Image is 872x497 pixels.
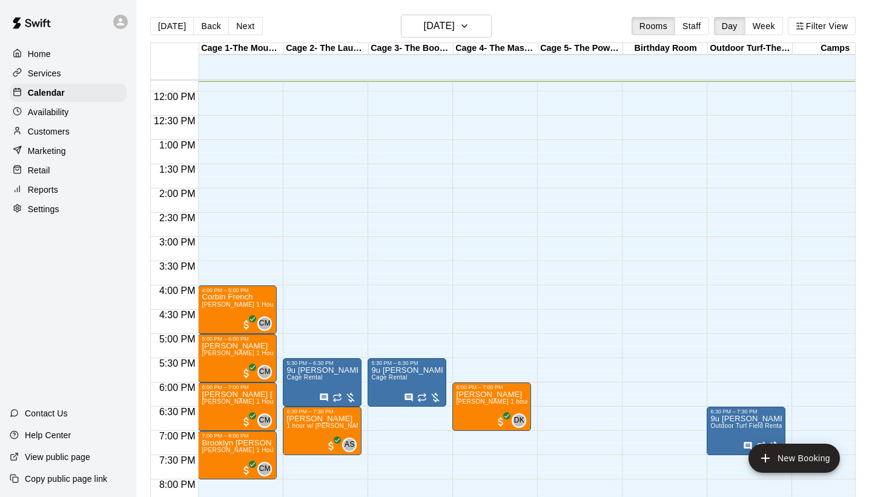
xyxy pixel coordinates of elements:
span: [PERSON_NAME] 1 hour pitching/hitting/or fielding lesson [456,398,624,405]
a: Settings [10,200,127,218]
span: 3:00 PM [156,237,199,247]
p: Home [28,48,51,60]
a: Retail [10,161,127,179]
a: Marketing [10,142,127,160]
div: 6:30 PM – 7:30 PM [286,409,358,415]
div: 5:30 PM – 6:30 PM: 9u Hutchins Cage Rental [283,358,362,407]
span: 4:30 PM [156,310,199,320]
svg: Has notes [319,393,329,402]
span: CM [259,415,271,427]
div: 5:00 PM – 6:00 PM: Trent Rauschuber [198,334,277,382]
p: Help Center [25,429,71,441]
span: Recurring event [417,393,427,402]
div: Outdoor Turf-The Yard [708,43,793,55]
div: Andy Schmid [342,438,357,452]
div: 6:30 PM – 7:30 PM: Derek Quent [283,407,362,455]
span: All customers have paid [240,367,253,379]
p: Retail [28,164,50,176]
button: Staff [675,17,709,35]
div: Reports [10,181,127,199]
p: View public page [25,451,90,463]
span: [PERSON_NAME] 1 Hour Lesson Pitching, hitting, or fielding [202,447,377,453]
span: Cage Rental [371,374,407,381]
span: [PERSON_NAME] 1 Hour Lesson Pitching, hitting, or fielding [202,398,377,405]
div: 6:00 PM – 7:00 PM [202,384,273,390]
span: AS [345,439,355,451]
span: 12:00 PM [151,92,198,102]
h6: [DATE] [424,18,455,35]
button: [DATE] [150,17,194,35]
span: 6:00 PM [156,382,199,393]
span: 5:30 PM [156,358,199,369]
span: 1 hour w/ [PERSON_NAME] (Softball, Baseball, Football) [286,422,451,429]
span: 4:00 PM [156,285,199,296]
div: Cage 1-The Mound Lab [199,43,284,55]
p: Reports [28,184,58,196]
span: 12:30 PM [151,116,198,126]
div: Cage 2- The Launch Pad [284,43,369,55]
button: Day [714,17,745,35]
span: Dusten Knight [517,413,526,428]
div: 6:00 PM – 7:00 PM: Gage Richards [198,382,277,431]
span: [PERSON_NAME] 1 Hour Lesson Pitching, hitting, or fielding [202,350,377,356]
button: Next [228,17,262,35]
p: Marketing [28,145,66,157]
span: 1:30 PM [156,164,199,175]
div: Chad Massengale [257,413,272,428]
span: CM [259,366,271,378]
p: Calendar [28,87,65,99]
span: 1:00 PM [156,140,199,150]
span: Chad Massengale [262,413,272,428]
span: All customers have paid [240,464,253,476]
span: All customers have paid [240,319,253,331]
span: Cage Rental [286,374,322,381]
span: Andy Schmid [347,438,357,452]
div: 5:30 PM – 6:30 PM [286,360,358,366]
div: 5:00 PM – 6:00 PM [202,336,273,342]
svg: Has notes [743,441,753,451]
div: Chad Massengale [257,316,272,331]
span: All customers have paid [240,416,253,428]
span: 2:00 PM [156,188,199,199]
span: DK [514,415,524,427]
div: Chad Massengale [257,462,272,476]
span: CM [259,318,271,330]
div: Dusten Knight [512,413,526,428]
div: Cage 4- The Mash Zone [454,43,538,55]
span: CM [259,463,271,475]
button: Back [193,17,229,35]
span: Chad Massengale [262,365,272,379]
div: Cage 3- The Boom Box [369,43,454,55]
p: Availability [28,106,69,118]
svg: Has notes [404,393,414,402]
button: Filter View [788,17,856,35]
span: Outdoor Turf Field Rental [710,422,784,429]
a: Availability [10,103,127,121]
div: 5:30 PM – 6:30 PM: 9u Hutchins Cage Rental [368,358,446,407]
button: [DATE] [401,15,492,38]
div: 6:00 PM – 7:00 PM [456,384,527,390]
div: Birthday Room [623,43,708,55]
span: 8:00 PM [156,479,199,490]
div: Chad Massengale [257,365,272,379]
a: Home [10,45,127,63]
div: 4:00 PM – 5:00 PM [202,287,273,293]
div: Customers [10,122,127,141]
p: Customers [28,125,70,138]
p: Contact Us [25,407,68,419]
p: Settings [28,203,59,215]
span: 2:30 PM [156,213,199,223]
p: Services [28,67,61,79]
div: 7:00 PM – 8:00 PM: Brooklyn Rhoades [198,431,277,479]
button: Week [745,17,783,35]
div: 5:30 PM – 6:30 PM [371,360,443,366]
a: Services [10,64,127,82]
span: 5:00 PM [156,334,199,344]
span: All customers have paid [325,440,337,452]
